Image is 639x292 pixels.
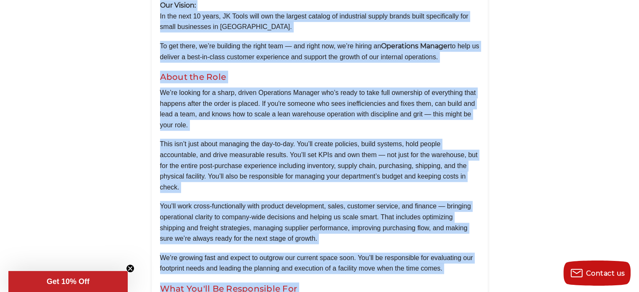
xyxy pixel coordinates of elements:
strong: Our Vision: [160,1,196,9]
button: Contact us [563,260,631,286]
span: Contact us [586,269,625,277]
div: Get 10% OffClose teaser [8,271,128,292]
h2: About the Role [160,71,479,83]
p: We’re growing fast and expect to outgrow our current space soon. You’ll be responsible for evalua... [160,253,479,274]
button: Close teaser [126,264,134,273]
p: You’ll work cross-functionally with product development, sales, customer service, and finance — b... [160,201,479,244]
p: To get there, we’re building the right team — and right now, we’re hiring an to help us deliver a... [160,41,479,62]
p: This isn’t just about managing the day-to-day. You’ll create policies, build systems, hold people... [160,139,479,192]
span: Get 10% Off [47,277,89,286]
p: We’re looking for a sharp, driven Operations Manager who’s ready to take full ownership of everyt... [160,87,479,130]
strong: Operations Manager [381,42,450,50]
